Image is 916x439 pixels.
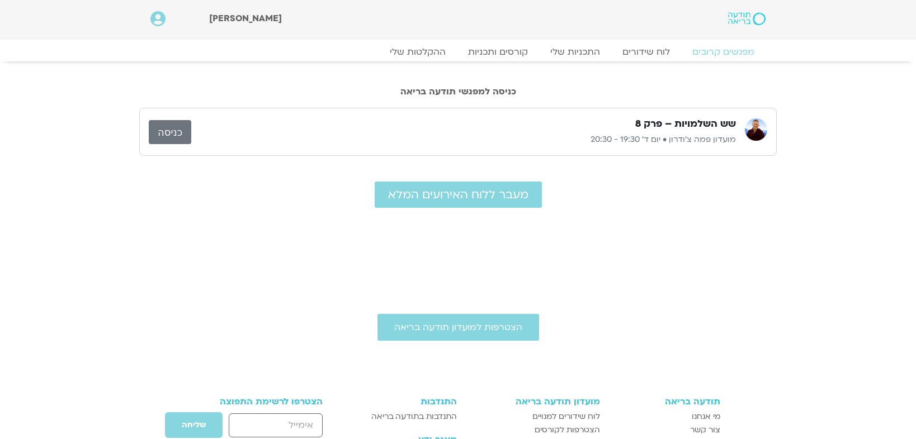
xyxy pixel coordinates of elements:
span: הצטרפות לקורסים [535,423,600,437]
span: לוח שידורים למנויים [532,410,600,423]
a: התנדבות בתודעה בריאה [353,410,457,423]
a: ההקלטות שלי [379,46,457,58]
a: הצטרפות לקורסים [468,423,599,437]
span: מעבר ללוח האירועים המלא [388,188,528,201]
a: מי אנחנו [611,410,721,423]
span: הצטרפות למועדון תודעה בריאה [394,322,522,332]
input: אימייל [229,413,322,437]
a: התכניות שלי [539,46,611,58]
h3: מועדון תודעה בריאה [468,397,599,407]
span: התנדבות בתודעה בריאה [371,410,457,423]
a: מפגשים קרובים [681,46,766,58]
a: לוח שידורים [611,46,681,58]
button: שליחה [164,412,223,438]
h3: תודעה בריאה [611,397,721,407]
a: קורסים ותכניות [457,46,539,58]
h2: כניסה למפגשי תודעה בריאה [139,87,777,97]
a: מעבר ללוח האירועים המלא [375,182,542,208]
a: צור קשר [611,423,721,437]
h3: התנדבות [353,397,457,407]
span: [PERSON_NAME] [209,12,282,25]
h3: הצטרפו לרשימת התפוצה [196,397,323,407]
span: מי אנחנו [692,410,720,423]
nav: Menu [150,46,766,58]
a: כניסה [149,120,191,144]
a: לוח שידורים למנויים [468,410,599,423]
span: שליחה [182,421,206,430]
img: מועדון פמה צ'ודרון [745,118,767,141]
h3: שש השלמויות – פרק 8 [635,117,736,131]
p: מועדון פמה צ'ודרון • יום ד׳ 19:30 - 20:30 [191,133,736,146]
span: צור קשר [690,423,720,437]
a: הצטרפות למועדון תודעה בריאה [377,314,539,341]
